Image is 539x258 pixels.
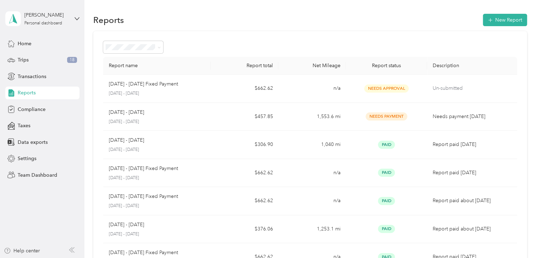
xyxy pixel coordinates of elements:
[499,218,539,258] iframe: Everlance-gr Chat Button Frame
[278,103,346,131] td: 1,553.6 mi
[433,225,511,233] p: Report paid about [DATE]
[427,57,517,75] th: Description
[351,63,421,69] div: Report status
[18,89,36,96] span: Reports
[109,119,206,125] p: [DATE] - [DATE]
[18,106,46,113] span: Compliance
[278,215,346,244] td: 1,253.1 mi
[4,247,40,254] button: Help center
[67,57,77,63] span: 18
[109,249,178,257] p: [DATE] - [DATE] Fixed Payment
[109,136,144,144] p: [DATE] - [DATE]
[378,141,395,149] span: Paid
[433,197,511,205] p: Report paid about [DATE]
[278,159,346,187] td: n/a
[278,131,346,159] td: 1,040 mi
[433,84,511,92] p: Un-submitted
[278,187,346,215] td: n/a
[433,113,511,121] p: Needs payment [DATE]
[211,131,278,159] td: $306.90
[18,56,29,64] span: Trips
[109,90,206,97] p: [DATE] - [DATE]
[278,57,346,75] th: Net Mileage
[18,155,36,162] span: Settings
[109,231,206,238] p: [DATE] - [DATE]
[103,57,211,75] th: Report name
[24,21,62,25] div: Personal dashboard
[18,139,48,146] span: Data exports
[109,147,206,153] p: [DATE] - [DATE]
[18,171,57,179] span: Team Dashboard
[211,57,278,75] th: Report total
[211,187,278,215] td: $662.62
[211,215,278,244] td: $376.06
[278,75,346,103] td: n/a
[378,169,395,177] span: Paid
[109,165,178,172] p: [DATE] - [DATE] Fixed Payment
[109,203,206,209] p: [DATE] - [DATE]
[109,109,144,116] p: [DATE] - [DATE]
[378,197,395,205] span: Paid
[378,225,395,233] span: Paid
[364,84,409,93] span: Needs Approval
[18,73,46,80] span: Transactions
[109,193,178,200] p: [DATE] - [DATE] Fixed Payment
[24,11,69,19] div: [PERSON_NAME]
[18,122,30,129] span: Taxes
[109,175,206,181] p: [DATE] - [DATE]
[18,40,31,47] span: Home
[211,159,278,187] td: $662.62
[433,169,511,177] p: Report paid [DATE]
[211,75,278,103] td: $662.62
[109,80,178,88] p: [DATE] - [DATE] Fixed Payment
[93,16,124,24] h1: Reports
[109,221,144,229] p: [DATE] - [DATE]
[366,112,407,121] span: Needs Payment
[211,103,278,131] td: $457.85
[433,141,511,148] p: Report paid [DATE]
[483,14,527,26] button: New Report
